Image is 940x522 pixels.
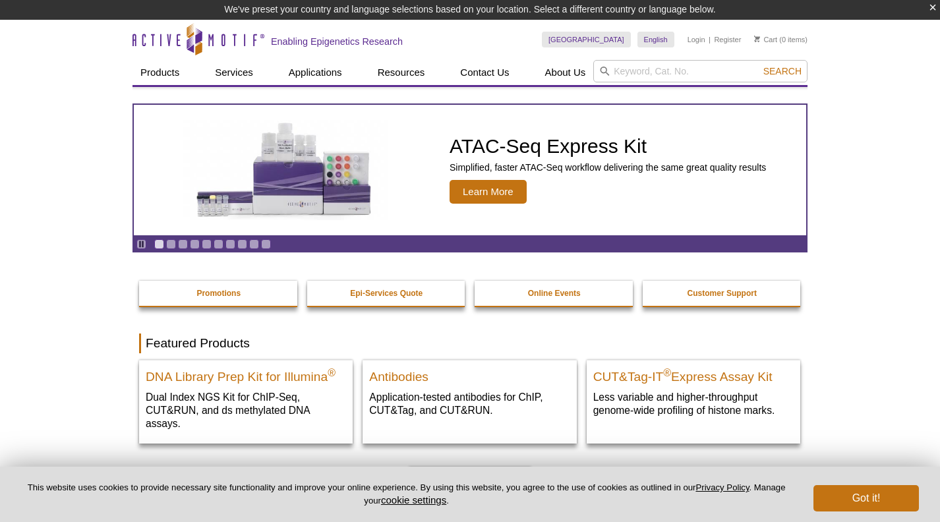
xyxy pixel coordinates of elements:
[190,239,200,249] a: Go to slide 4
[452,60,517,85] a: Contact Us
[369,390,570,417] p: Application-tested antibodies for ChIP, CUT&Tag, and CUT&RUN.
[132,60,187,85] a: Products
[350,289,423,298] strong: Epi-Services Quote
[237,239,247,249] a: Go to slide 8
[134,105,806,235] a: ATAC-Seq Express Kit ATAC-Seq Express Kit Simplified, faster ATAC-Seq workflow delivering the sam...
[281,60,350,85] a: Applications
[261,239,271,249] a: Go to slide 10
[637,32,674,47] a: English
[763,66,802,76] span: Search
[214,239,223,249] a: Go to slide 6
[537,60,594,85] a: About Us
[146,390,346,430] p: Dual Index NGS Kit for ChIP-Seq, CUT&RUN, and ds methylated DNA assays.
[139,281,299,306] a: Promotions
[369,364,570,384] h2: Antibodies
[528,289,581,298] strong: Online Events
[178,239,188,249] a: Go to slide 3
[225,239,235,249] a: Go to slide 7
[663,367,671,378] sup: ®
[688,35,705,44] a: Login
[134,105,806,235] article: ATAC-Seq Express Kit
[370,60,433,85] a: Resources
[754,32,808,47] li: (0 items)
[754,35,777,44] a: Cart
[166,239,176,249] a: Go to slide 2
[196,289,241,298] strong: Promotions
[136,239,146,249] a: Toggle autoplay
[139,333,801,353] h2: Featured Products
[593,364,794,384] h2: CUT&Tag-IT Express Assay Kit
[643,281,802,306] a: Customer Support
[307,281,467,306] a: Epi-Services Quote
[754,36,760,42] img: Your Cart
[593,390,794,417] p: Less variable and higher-throughput genome-wide profiling of histone marks​.
[813,485,919,511] button: Got it!
[542,32,631,47] a: [GEOGRAPHIC_DATA]
[587,360,800,430] a: CUT&Tag-IT® Express Assay Kit CUT&Tag-IT®Express Assay Kit Less variable and higher-throughput ge...
[363,360,576,430] a: All Antibodies Antibodies Application-tested antibodies for ChIP, CUT&Tag, and CUT&RUN.
[381,494,446,506] button: cookie settings
[202,239,212,249] a: Go to slide 5
[271,36,403,47] h2: Enabling Epigenetics Research
[593,60,808,82] input: Keyword, Cat. No.
[328,367,336,378] sup: ®
[475,281,634,306] a: Online Events
[139,360,353,444] a: DNA Library Prep Kit for Illumina DNA Library Prep Kit for Illumina® Dual Index NGS Kit for ChIP-...
[177,120,394,220] img: ATAC-Seq Express Kit
[688,289,757,298] strong: Customer Support
[249,239,259,249] a: Go to slide 9
[207,60,261,85] a: Services
[709,32,711,47] li: |
[21,482,792,507] p: This website uses cookies to provide necessary site functionality and improve your online experie...
[146,364,346,384] h2: DNA Library Prep Kit for Illumina
[759,65,806,77] button: Search
[450,161,766,173] p: Simplified, faster ATAC-Seq workflow delivering the same great quality results
[450,136,766,156] h2: ATAC-Seq Express Kit
[450,180,527,204] span: Learn More
[154,239,164,249] a: Go to slide 1
[695,482,749,492] a: Privacy Policy
[714,35,741,44] a: Register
